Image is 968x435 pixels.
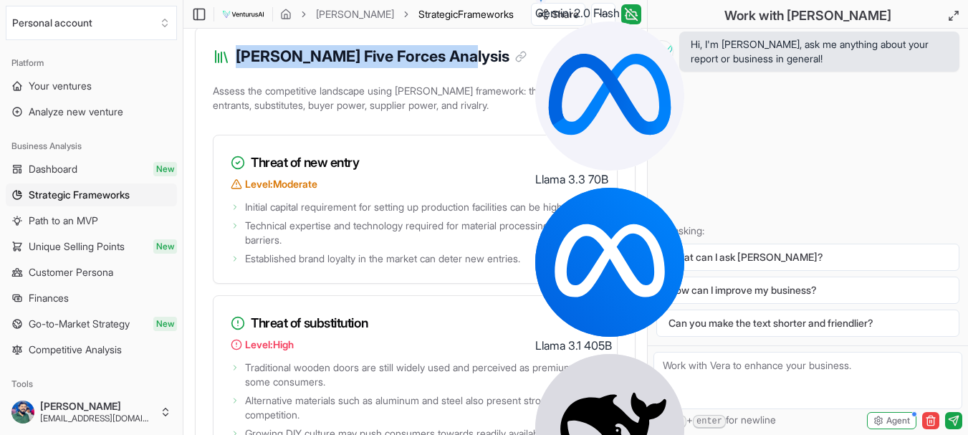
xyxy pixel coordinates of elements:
span: New [153,239,177,254]
kbd: enter [693,415,726,429]
img: ACg8ocIamhAmRMZ-v9LSJiFomUi3uKU0AbDzXeVfSC1_zyW_PBjI1wAwLg=s96-c [11,401,34,424]
span: [PERSON_NAME] [40,400,154,413]
span: Path to an MVP [29,214,98,228]
div: Platform [6,52,177,75]
span: Go-to-Market Strategy [29,317,130,331]
span: Established brand loyalty in the market can deter new entries. [245,252,520,266]
span: Competitive Analysis [29,343,122,357]
a: Analyze new venture [6,100,177,123]
a: Your ventures [6,75,177,97]
img: logo [221,6,265,23]
button: [PERSON_NAME][EMAIL_ADDRESS][DOMAIN_NAME] [6,395,177,429]
a: DashboardNew [6,158,177,181]
h2: Work with [PERSON_NAME] [724,6,891,26]
button: Share [531,3,585,26]
button: Select an organization [6,6,177,40]
span: Finances [29,291,69,305]
p: Assess the competitive landscape using [PERSON_NAME] framework: threat of new entrants, substitut... [213,81,618,121]
span: Initial capital requirement for setting up production facilities can be high. [245,200,565,214]
h3: Threat of substitution [231,313,600,333]
a: Unique Selling PointsNew [6,235,177,258]
div: Business Analysis [6,135,177,158]
button: What can I ask [PERSON_NAME]? [656,244,959,271]
span: Hi, I'm [PERSON_NAME], ask me anything about your report or business in general! [691,37,948,66]
a: Path to an MVP [6,209,177,232]
span: + for newline [653,413,776,429]
a: Finances [6,287,177,310]
h3: Threat of new entry [231,153,600,173]
a: [PERSON_NAME] [316,7,394,21]
span: Analyze new venture [29,105,123,119]
span: Unique Selling Points [29,239,125,254]
span: Alternative materials such as aluminum and steel also present strong competition. [245,393,600,422]
div: Llama 3.1 405B [535,188,684,354]
span: Customer Persona [29,265,113,279]
span: [EMAIL_ADDRESS][DOMAIN_NAME] [40,413,154,424]
a: Customer Persona [6,261,177,284]
a: Strategic Frameworks [6,183,177,206]
h3: [PERSON_NAME] Five Forces Analysis [236,45,527,68]
div: Tools [6,373,177,396]
button: Can you make the text shorter and friendlier? [656,310,959,337]
span: Level: Moderate [245,177,317,191]
span: StrategicFrameworks [418,7,514,21]
nav: breadcrumb [280,7,514,21]
a: Go-to-Market StrategyNew [6,312,177,335]
button: How can I improve my business? [656,277,959,304]
span: New [153,317,177,331]
button: Agent [867,412,916,429]
p: Try asking: [656,224,959,238]
span: Traditional wooden doors are still widely used and perceived as premium by some consumers. [245,360,600,389]
div: Llama 3.3 70B [535,21,684,188]
a: Competitive Analysis [6,338,177,361]
span: Strategic Frameworks [29,188,130,202]
span: Your ventures [29,79,92,93]
span: Agent [886,415,910,426]
span: Level: High [245,338,294,352]
span: Dashboard [29,162,77,176]
span: New [153,162,177,176]
span: Technical expertise and technology required for material processing act as barriers. [245,219,600,247]
span: Frameworks [458,8,514,20]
